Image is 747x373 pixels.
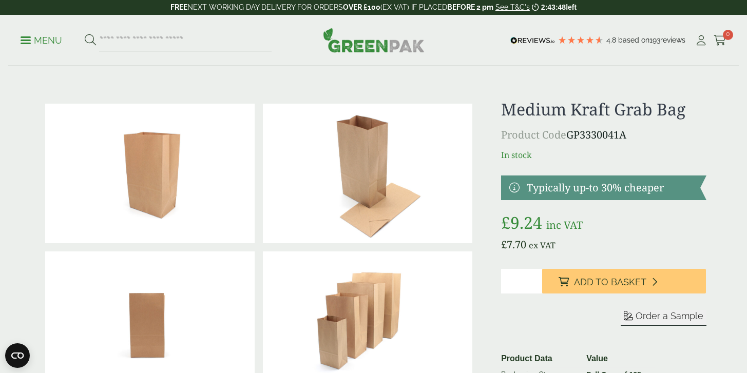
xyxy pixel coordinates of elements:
[542,269,706,293] button: Add to Basket
[170,3,187,11] strong: FREE
[574,277,646,288] span: Add to Basket
[558,35,604,45] div: 4.8 Stars
[618,36,649,44] span: Based on
[343,3,380,11] strong: OVER £100
[529,240,556,251] span: ex VAT
[649,36,660,44] span: 193
[636,310,703,321] span: Order a Sample
[497,350,582,367] th: Product Data
[501,128,566,142] span: Product Code
[606,36,618,44] span: 4.8
[510,37,555,44] img: REVIEWS.io
[695,35,707,46] i: My Account
[323,28,425,52] img: GreenPak Supplies
[714,35,726,46] i: Cart
[621,310,706,326] button: Order a Sample
[501,149,706,161] p: In stock
[5,343,30,368] button: Open CMP widget
[45,104,255,243] img: 3330041 Medium Kraft Grab Bag V1
[447,3,493,11] strong: BEFORE 2 pm
[501,211,542,233] bdi: 9.24
[714,33,726,48] a: 0
[566,3,577,11] span: left
[582,350,655,367] th: Value
[660,36,685,44] span: reviews
[501,238,507,251] span: £
[263,104,472,243] img: 3330041 Medium Kraft Grab Bag V3
[501,238,526,251] bdi: 7.70
[501,211,510,233] span: £
[723,30,733,40] span: 0
[21,34,62,45] a: Menu
[546,218,583,232] span: inc VAT
[541,3,566,11] span: 2:43:48
[501,100,706,119] h1: Medium Kraft Grab Bag
[501,127,706,143] p: GP3330041A
[495,3,530,11] a: See T&C's
[21,34,62,47] p: Menu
